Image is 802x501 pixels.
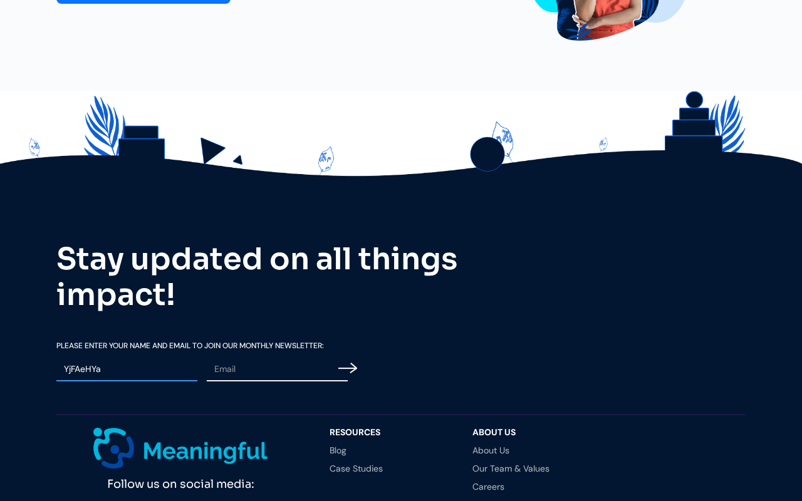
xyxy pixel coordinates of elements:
[56,468,305,494] div: Follow us on social media:
[330,446,447,455] a: Blog
[330,428,447,436] div: resources
[472,428,590,436] div: About Us
[472,464,590,473] a: Our Team & Values
[207,358,348,381] input: Email
[56,342,357,386] form: Email Form
[472,482,590,491] a: Careers
[338,353,357,383] input: Submit
[56,358,197,381] input: Name
[56,241,495,313] h2: Stay updated on all things impact!
[56,342,357,349] label: Please Enter your Name and email To Join our Monthly Newsletter:
[330,464,447,473] a: Case Studies
[472,446,590,455] a: About Us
